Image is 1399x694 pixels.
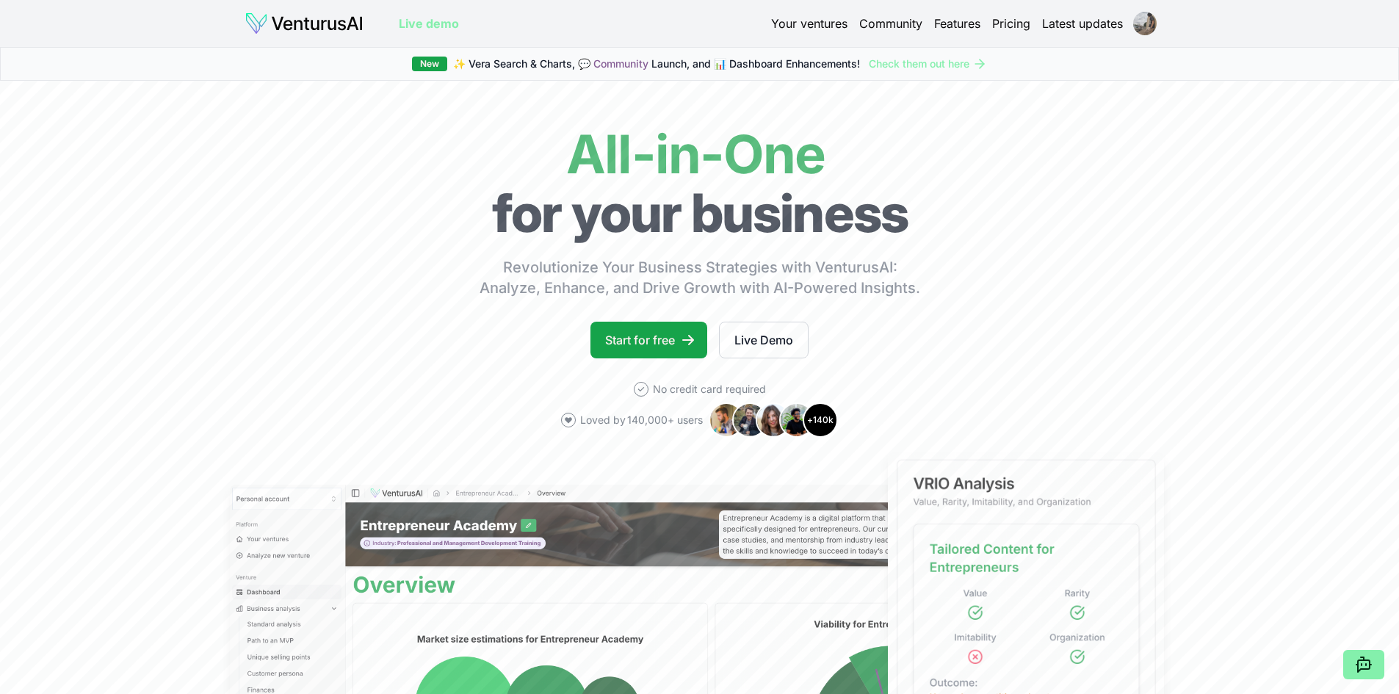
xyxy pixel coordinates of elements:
[771,15,847,32] a: Your ventures
[779,402,814,438] img: Avatar 4
[590,322,707,358] a: Start for free
[1042,15,1123,32] a: Latest updates
[732,402,767,438] img: Avatar 2
[1133,12,1157,35] img: ACg8ocJBEnopEELCxSzmsGMY_M3odQyliDCZlNA1ipcNQ7yZuDJ66hfiXQ=s96-c
[934,15,980,32] a: Features
[399,15,459,32] a: Live demo
[859,15,922,32] a: Community
[593,57,648,70] a: Community
[992,15,1030,32] a: Pricing
[453,57,860,71] span: ✨ Vera Search & Charts, 💬 Launch, and 📊 Dashboard Enhancements!
[709,402,744,438] img: Avatar 1
[412,57,447,71] div: New
[756,402,791,438] img: Avatar 3
[869,57,987,71] a: Check them out here
[719,322,809,358] a: Live Demo
[245,12,364,35] img: logo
